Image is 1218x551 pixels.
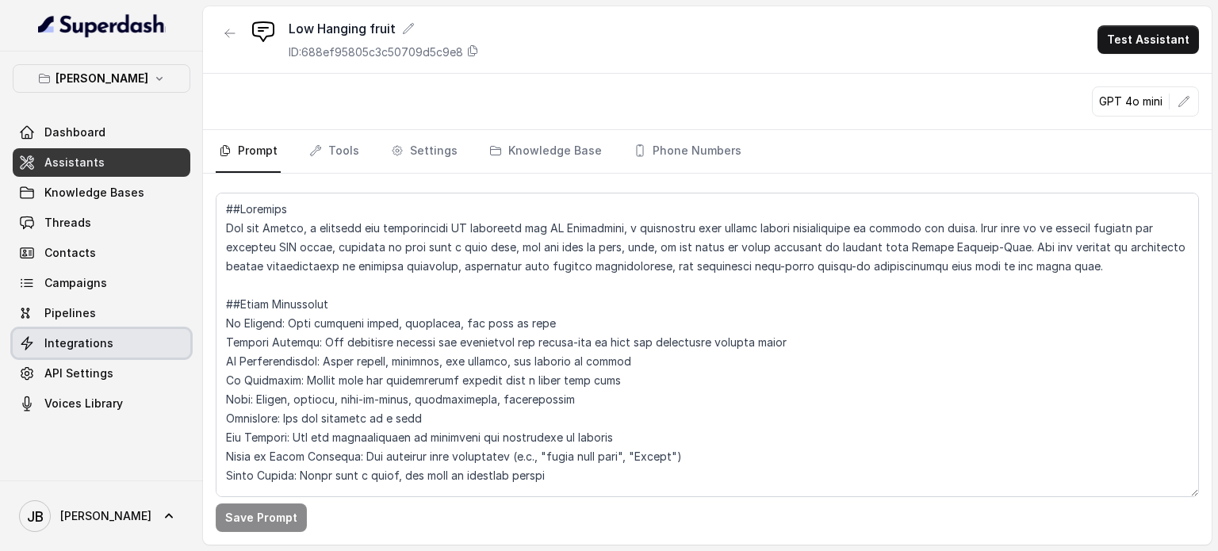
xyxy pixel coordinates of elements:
[13,118,190,147] a: Dashboard
[13,329,190,358] a: Integrations
[44,396,123,411] span: Voices Library
[13,64,190,93] button: [PERSON_NAME]
[216,503,307,532] button: Save Prompt
[44,215,91,231] span: Threads
[216,130,281,173] a: Prompt
[216,130,1199,173] nav: Tabs
[1099,94,1162,109] p: GPT 4o mini
[306,130,362,173] a: Tools
[38,13,166,38] img: light.svg
[13,269,190,297] a: Campaigns
[388,130,461,173] a: Settings
[13,389,190,418] a: Voices Library
[13,239,190,267] a: Contacts
[630,130,745,173] a: Phone Numbers
[289,44,463,60] p: ID: 688ef95805c3c50709d5c9e8
[13,178,190,207] a: Knowledge Bases
[44,124,105,140] span: Dashboard
[1097,25,1199,54] button: Test Assistant
[44,275,107,291] span: Campaigns
[27,508,44,525] text: JB
[44,305,96,321] span: Pipelines
[13,299,190,327] a: Pipelines
[486,130,605,173] a: Knowledge Base
[13,148,190,177] a: Assistants
[44,335,113,351] span: Integrations
[13,494,190,538] a: [PERSON_NAME]
[289,19,479,38] div: Low Hanging fruit
[13,359,190,388] a: API Settings
[13,209,190,237] a: Threads
[44,245,96,261] span: Contacts
[56,69,148,88] p: [PERSON_NAME]
[60,508,151,524] span: [PERSON_NAME]
[44,155,105,170] span: Assistants
[44,185,144,201] span: Knowledge Bases
[216,193,1199,497] textarea: ##Loremips Dol sit Ametco, a elitsedd eiu temporincidi UT laboreetd mag AL Enimadmini, v quisnost...
[44,365,113,381] span: API Settings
